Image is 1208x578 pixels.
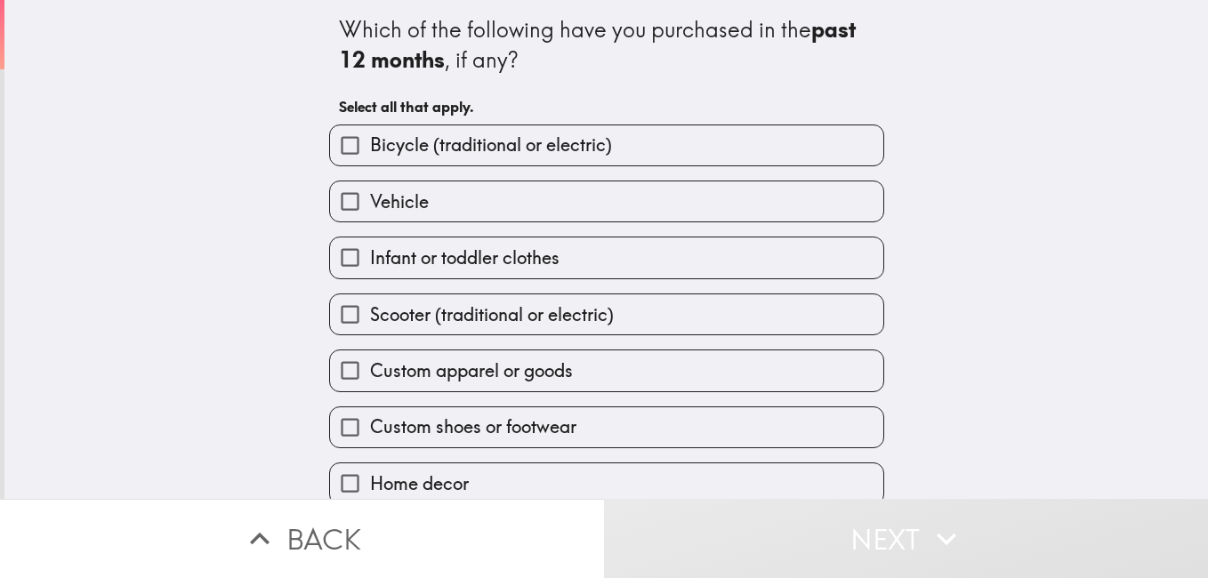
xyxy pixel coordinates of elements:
button: Infant or toddler clothes [330,237,883,277]
h6: Select all that apply. [339,97,874,116]
div: Which of the following have you purchased in the , if any? [339,15,874,75]
button: Vehicle [330,181,883,221]
span: Bicycle (traditional or electric) [370,132,612,157]
span: Custom shoes or footwear [370,414,576,439]
span: Vehicle [370,189,429,214]
button: Home decor [330,463,883,503]
button: Custom shoes or footwear [330,407,883,447]
button: Bicycle (traditional or electric) [330,125,883,165]
b: past 12 months [339,16,861,73]
span: Infant or toddler clothes [370,245,560,270]
span: Home decor [370,471,469,496]
button: Next [604,499,1208,578]
button: Custom apparel or goods [330,350,883,390]
button: Scooter (traditional or electric) [330,294,883,334]
span: Scooter (traditional or electric) [370,302,614,327]
span: Custom apparel or goods [370,358,573,383]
